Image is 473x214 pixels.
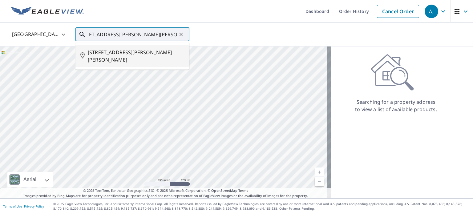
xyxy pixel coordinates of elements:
[7,172,53,187] div: Aerial
[3,204,44,208] p: |
[83,188,249,193] span: © 2025 TomTom, Earthstar Geographics SIO, © 2025 Microsoft Corporation, ©
[53,202,470,211] p: © 2025 Eagle View Technologies, Inc. and Pictometry International Corp. All Rights Reserved. Repo...
[24,204,44,208] a: Privacy Policy
[11,7,84,16] img: EV Logo
[89,26,177,43] input: Search by address or latitude-longitude
[88,49,184,63] span: [STREET_ADDRESS][PERSON_NAME][PERSON_NAME]
[425,5,438,18] div: AJ
[315,177,324,186] a: Current Level 5, Zoom Out
[238,188,249,193] a: Terms
[355,98,437,113] p: Searching for a property address to view a list of available products.
[177,30,185,39] button: Clear
[22,172,38,187] div: Aerial
[3,204,22,208] a: Terms of Use
[8,26,69,43] div: [GEOGRAPHIC_DATA]
[315,168,324,177] a: Current Level 5, Zoom In
[211,188,237,193] a: OpenStreetMap
[377,5,419,18] a: Cancel Order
